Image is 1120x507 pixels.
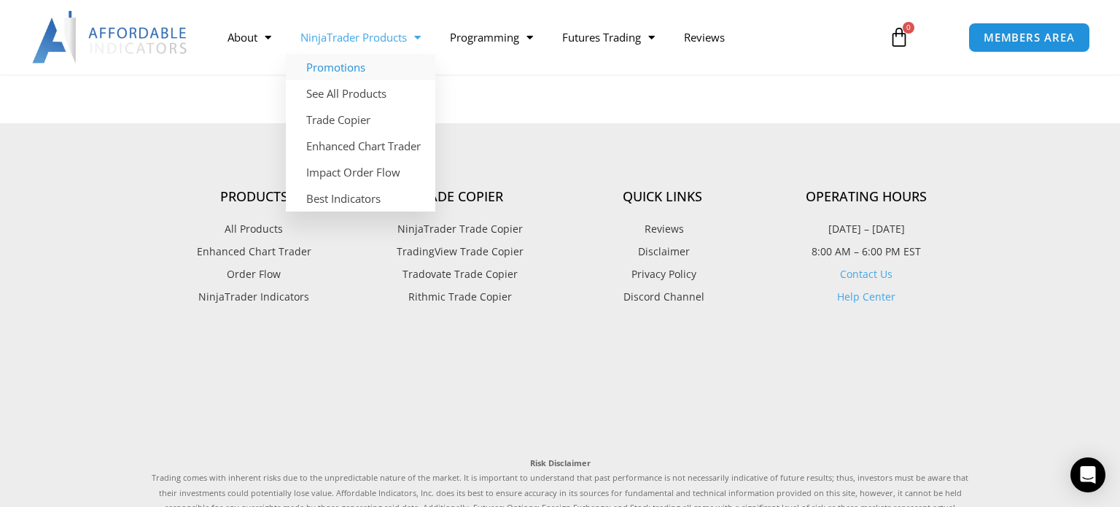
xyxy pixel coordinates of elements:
[634,242,690,261] span: Disclaimer
[152,339,968,441] iframe: Customer reviews powered by Trustpilot
[198,287,309,306] span: NinjaTrader Indicators
[152,287,356,306] a: NinjaTrader Indicators
[867,16,931,58] a: 0
[548,20,669,54] a: Futures Trading
[213,20,874,54] nav: Menu
[560,189,764,205] h4: Quick Links
[840,267,892,281] a: Contact Us
[152,220,356,239] a: All Products
[225,220,283,239] span: All Products
[641,220,684,239] span: Reviews
[628,265,696,284] span: Privacy Policy
[405,287,512,306] span: Rithmic Trade Copier
[286,54,435,212] ul: NinjaTrader Products
[837,290,895,303] a: Help Center
[764,189,968,205] h4: Operating Hours
[620,287,704,306] span: Discord Channel
[560,242,764,261] a: Disclaimer
[152,189,356,205] h4: Products
[530,457,591,468] strong: Risk Disclaimer
[286,80,435,107] a: See All Products
[197,242,311,261] span: Enhanced Chart Trader
[1070,457,1105,492] div: Open Intercom Messenger
[286,107,435,133] a: Trade Copier
[152,265,356,284] a: Order Flow
[356,242,560,261] a: TradingView Trade Copier
[435,20,548,54] a: Programming
[32,11,189,63] img: LogoAI | Affordable Indicators – NinjaTrader
[286,54,435,80] a: Promotions
[669,20,739,54] a: Reviews
[394,220,523,239] span: NinjaTrader Trade Copier
[286,159,435,185] a: Impact Order Flow
[764,220,968,239] p: [DATE] – [DATE]
[984,32,1075,43] span: MEMBERS AREA
[286,20,435,54] a: NinjaTrader Products
[356,287,560,306] a: Rithmic Trade Copier
[764,242,968,261] p: 8:00 AM – 6:00 PM EST
[356,265,560,284] a: Tradovate Trade Copier
[968,23,1090,53] a: MEMBERS AREA
[903,22,914,34] span: 0
[227,265,281,284] span: Order Flow
[213,20,286,54] a: About
[560,287,764,306] a: Discord Channel
[286,133,435,159] a: Enhanced Chart Trader
[356,220,560,239] a: NinjaTrader Trade Copier
[560,220,764,239] a: Reviews
[356,189,560,205] h4: Trade Copier
[393,242,524,261] span: TradingView Trade Copier
[399,265,518,284] span: Tradovate Trade Copier
[286,185,435,212] a: Best Indicators
[560,265,764,284] a: Privacy Policy
[152,242,356,261] a: Enhanced Chart Trader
